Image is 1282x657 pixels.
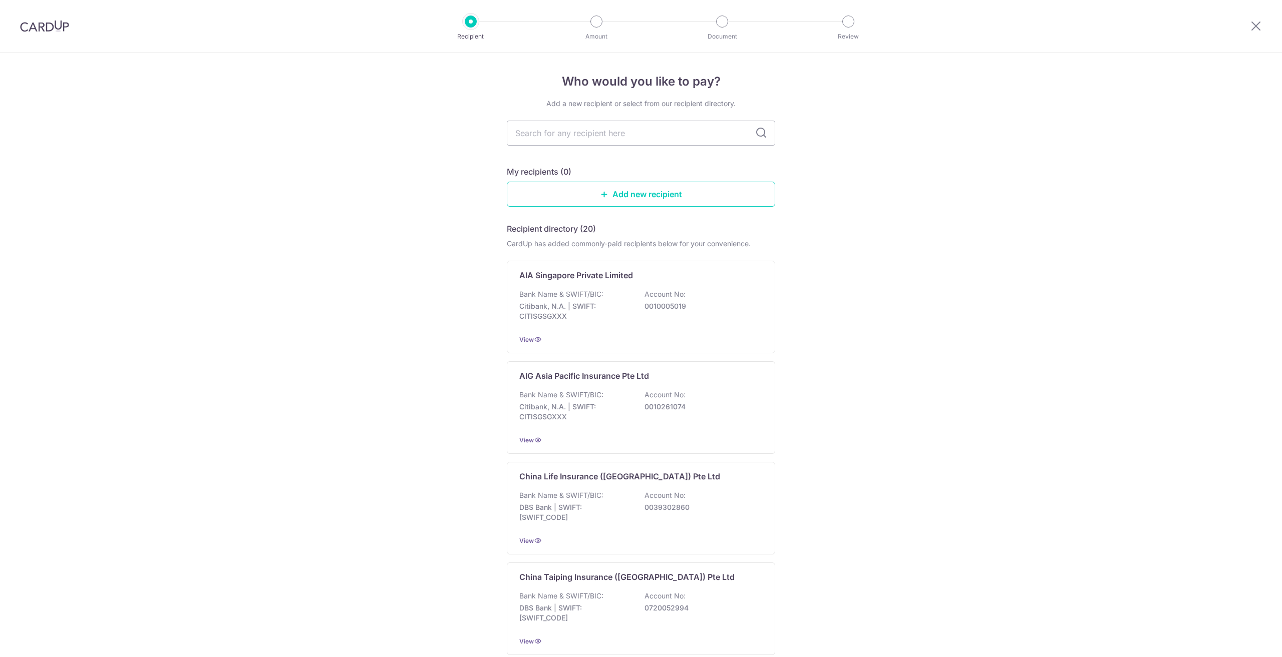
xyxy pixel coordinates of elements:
[519,490,603,500] p: Bank Name & SWIFT/BIC:
[519,336,534,343] a: View
[645,591,686,601] p: Account No:
[519,470,720,482] p: China Life Insurance ([GEOGRAPHIC_DATA]) Pte Ltd
[507,223,596,235] h5: Recipient directory (20)
[20,20,69,32] img: CardUp
[519,637,534,645] a: View
[519,390,603,400] p: Bank Name & SWIFT/BIC:
[559,32,633,42] p: Amount
[507,239,775,249] div: CardUp has added commonly-paid recipients below for your convenience.
[507,166,571,178] h5: My recipients (0)
[519,269,633,281] p: AIA Singapore Private Limited
[507,73,775,91] h4: Who would you like to pay?
[434,32,508,42] p: Recipient
[645,390,686,400] p: Account No:
[645,603,757,613] p: 0720052994
[519,571,735,583] p: China Taiping Insurance ([GEOGRAPHIC_DATA]) Pte Ltd
[519,436,534,444] a: View
[507,99,775,109] div: Add a new recipient or select from our recipient directory.
[645,301,757,311] p: 0010005019
[519,591,603,601] p: Bank Name & SWIFT/BIC:
[519,402,631,422] p: Citibank, N.A. | SWIFT: CITISGSGXXX
[645,502,757,512] p: 0039302860
[645,490,686,500] p: Account No:
[645,289,686,299] p: Account No:
[519,502,631,522] p: DBS Bank | SWIFT: [SWIFT_CODE]
[519,289,603,299] p: Bank Name & SWIFT/BIC:
[519,603,631,623] p: DBS Bank | SWIFT: [SWIFT_CODE]
[507,182,775,207] a: Add new recipient
[645,402,757,412] p: 0010261074
[519,301,631,321] p: Citibank, N.A. | SWIFT: CITISGSGXXX
[507,121,775,146] input: Search for any recipient here
[519,537,534,544] a: View
[685,32,759,42] p: Document
[811,32,885,42] p: Review
[519,370,649,382] p: AIG Asia Pacific Insurance Pte Ltd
